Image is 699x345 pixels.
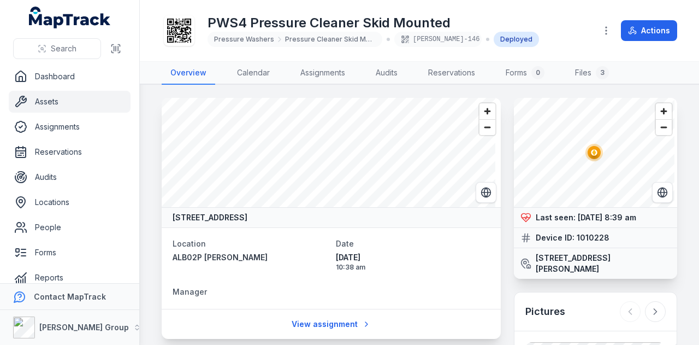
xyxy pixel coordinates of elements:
[285,35,376,44] span: Pressure Cleaner Skid Mounted
[39,323,129,332] strong: [PERSON_NAME] Group
[9,242,131,264] a: Forms
[479,119,495,135] button: Zoom out
[292,62,354,85] a: Assignments
[476,182,496,203] button: Switch to Satellite View
[208,14,539,32] h1: PWS4 Pressure Cleaner Skid Mounted
[656,119,672,135] button: Zoom out
[536,232,574,243] strong: Device ID:
[162,98,495,207] canvas: Map
[367,62,406,85] a: Audits
[9,91,131,113] a: Assets
[285,314,378,335] a: View assignment
[578,213,636,222] span: [DATE] 8:39 am
[578,213,636,222] time: 18/08/2025, 8:39:39 am
[596,66,609,79] div: 3
[9,166,131,188] a: Audits
[9,141,131,163] a: Reservations
[173,212,247,223] strong: [STREET_ADDRESS]
[336,252,490,272] time: 18/08/2025, 10:38:42 am
[9,116,131,138] a: Assignments
[497,62,553,85] a: Forms0
[173,239,206,248] span: Location
[34,292,106,301] strong: Contact MapTrack
[228,62,279,85] a: Calendar
[536,212,576,223] strong: Last seen:
[656,103,672,119] button: Zoom in
[336,239,354,248] span: Date
[13,38,101,59] button: Search
[9,267,131,289] a: Reports
[419,62,484,85] a: Reservations
[536,253,671,274] strong: [STREET_ADDRESS][PERSON_NAME]
[531,66,544,79] div: 0
[394,32,482,47] div: [PERSON_NAME]-146
[336,252,490,263] span: [DATE]
[173,253,268,262] span: ALB02P [PERSON_NAME]
[173,287,207,296] span: Manager
[173,252,327,263] a: ALB02P [PERSON_NAME]
[577,232,609,243] strong: 1010228
[525,304,565,319] h3: Pictures
[9,66,131,87] a: Dashboard
[336,263,490,272] span: 10:38 am
[621,20,677,41] button: Actions
[162,62,215,85] a: Overview
[566,62,618,85] a: Files3
[9,191,131,213] a: Locations
[51,43,76,54] span: Search
[214,35,274,44] span: Pressure Washers
[494,32,539,47] div: Deployed
[29,7,111,28] a: MapTrack
[652,182,673,203] button: Switch to Satellite View
[479,103,495,119] button: Zoom in
[9,217,131,238] a: People
[514,98,674,207] canvas: Map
